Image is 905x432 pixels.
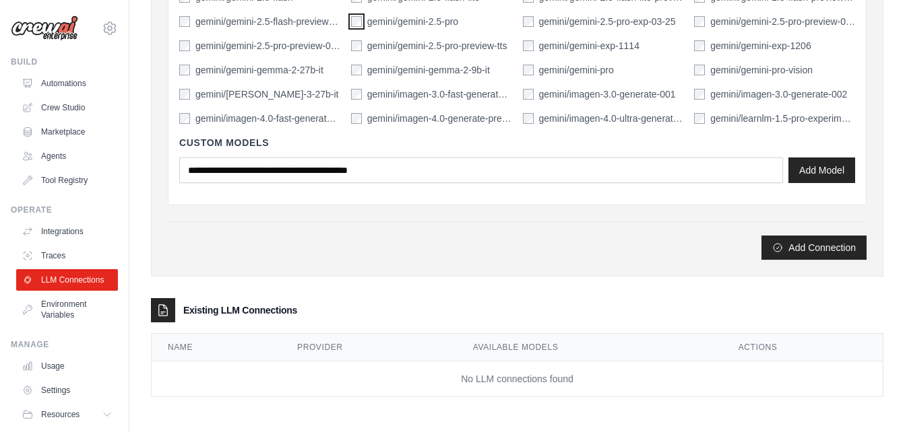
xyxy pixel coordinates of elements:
[694,89,705,100] input: gemini/imagen-3.0-generate-002
[457,334,722,361] th: Available Models
[179,16,190,27] input: gemini/gemini-2.5-flash-preview-tts
[523,40,534,51] input: gemini/gemini-exp-1114
[11,15,78,41] img: Logo
[710,63,813,77] label: gemini/gemini-pro-vision
[367,15,458,28] label: gemini/gemini-2.5-pro
[179,113,190,124] input: gemini/imagen-4.0-fast-generate-preview-06-06
[367,63,490,77] label: gemini/gemini-gemma-2-9b-it
[183,303,297,317] h3: Existing LLM Connections
[523,65,534,75] input: gemini/gemini-pro
[367,112,512,125] label: gemini/imagen-4.0-generate-preview-06-06
[16,245,118,266] a: Traces
[539,15,676,28] label: gemini/gemini-2.5-pro-exp-03-25
[179,65,190,75] input: gemini/gemini-gemma-2-27b-it
[722,334,883,361] th: Actions
[351,65,362,75] input: gemini/gemini-gemma-2-9b-it
[179,40,190,51] input: gemini/gemini-2.5-pro-preview-06-05
[539,39,639,52] label: gemini/gemini-exp-1114
[152,361,883,397] td: No LLM connections found
[11,339,118,350] div: Manage
[16,221,118,242] a: Integrations
[16,404,118,425] button: Resources
[281,334,457,361] th: Provider
[539,63,614,77] label: gemini/gemini-pro
[694,40,705,51] input: gemini/gemini-exp-1206
[16,97,118,118] a: Crew Studio
[523,89,534,100] input: gemini/imagen-3.0-generate-001
[195,63,323,77] label: gemini/gemini-gemma-2-27b-it
[351,89,362,100] input: gemini/imagen-3.0-fast-generate-001
[41,409,80,420] span: Resources
[694,113,705,124] input: gemini/learnlm-1.5-pro-experimental
[367,39,507,52] label: gemini/gemini-2.5-pro-preview-tts
[16,355,118,377] a: Usage
[351,16,362,27] input: gemini/gemini-2.5-pro
[16,73,118,94] a: Automations
[351,113,362,124] input: gemini/imagen-4.0-generate-preview-06-06
[539,112,684,125] label: gemini/imagen-4.0-ultra-generate-preview-06-06
[523,113,534,124] input: gemini/imagen-4.0-ultra-generate-preview-06-06
[523,16,534,27] input: gemini/gemini-2.5-pro-exp-03-25
[694,16,705,27] input: gemini/gemini-2.5-pro-preview-05-06
[694,65,705,75] input: gemini/gemini-pro-vision
[179,136,855,149] h4: Custom Models
[710,39,811,52] label: gemini/gemini-exp-1206
[195,112,340,125] label: gemini/imagen-4.0-fast-generate-preview-06-06
[195,39,340,52] label: gemini/gemini-2.5-pro-preview-06-05
[16,121,118,143] a: Marketplace
[16,170,118,191] a: Tool Registry
[179,89,190,100] input: gemini/gemma-3-27b-it
[16,293,118,326] a: Environment Variables
[539,87,676,101] label: gemini/imagen-3.0-generate-001
[788,157,855,183] button: Add Model
[16,380,118,401] a: Settings
[195,87,338,101] label: gemini/gemma-3-27b-it
[367,87,512,101] label: gemini/imagen-3.0-fast-generate-001
[11,57,118,67] div: Build
[761,236,867,260] button: Add Connection
[195,15,340,28] label: gemini/gemini-2.5-flash-preview-tts
[710,15,855,28] label: gemini/gemini-2.5-pro-preview-05-06
[710,87,847,101] label: gemini/imagen-3.0-generate-002
[351,40,362,51] input: gemini/gemini-2.5-pro-preview-tts
[16,269,118,291] a: LLM Connections
[11,205,118,215] div: Operate
[16,145,118,167] a: Agents
[152,334,281,361] th: Name
[710,112,855,125] label: gemini/learnlm-1.5-pro-experimental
